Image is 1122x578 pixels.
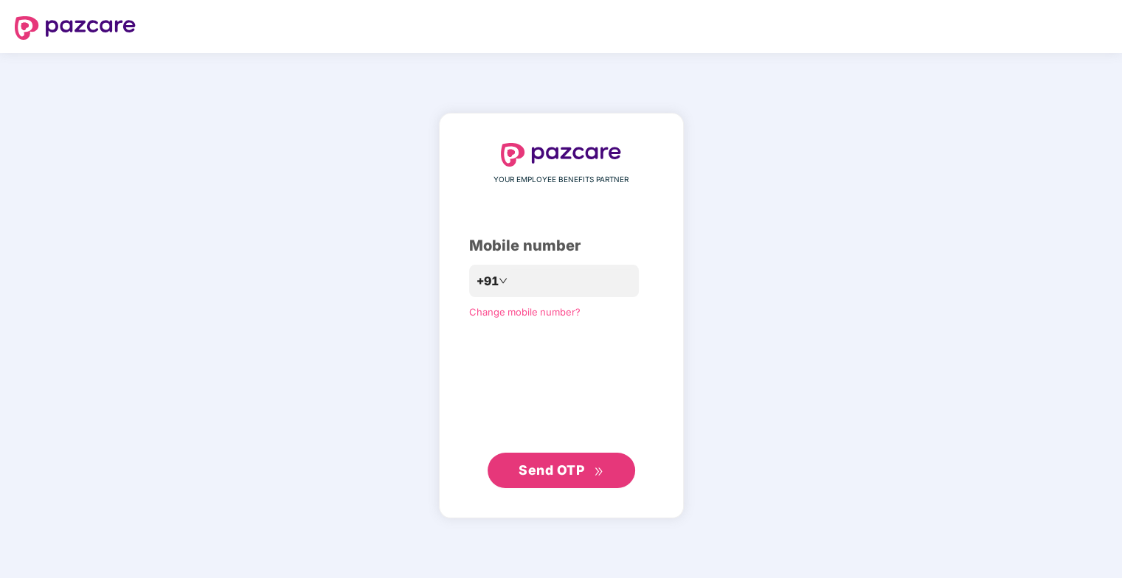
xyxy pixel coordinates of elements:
span: double-right [594,467,603,476]
span: +91 [477,272,499,290]
span: down [499,276,508,285]
a: Change mobile number? [469,306,581,318]
img: logo [501,143,622,167]
span: Send OTP [519,462,584,478]
img: logo [15,16,136,40]
button: Send OTPdouble-right [488,453,635,488]
div: Mobile number [469,234,654,257]
span: YOUR EMPLOYEE BENEFITS PARTNER [494,174,628,186]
